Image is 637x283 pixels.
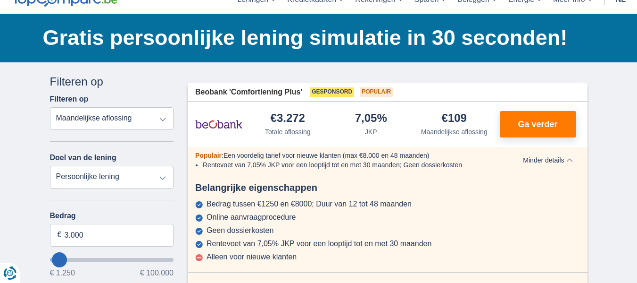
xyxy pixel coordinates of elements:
[207,253,297,261] div: Alleen voor nieuwe klanten
[523,157,572,163] span: Minder details
[43,23,587,52] h1: Gratis persoonlijke lening simulatie in 30 seconden!
[442,112,467,125] div: €109
[195,87,302,98] span: Beobank 'Comfortlening Plus'
[140,269,174,277] span: € 100.000
[271,112,305,125] div: €3.272
[310,87,354,97] span: Gesponsord
[355,112,387,125] div: 7,05%
[265,127,311,137] div: Totale aflossing
[195,152,222,159] span: Populair
[50,212,174,220] label: Bedrag
[50,154,116,162] label: Doel van de lening
[188,181,587,195] div: Belangrijke eigenschappen
[58,230,62,240] span: €
[365,127,377,137] div: JKP
[223,152,430,159] span: Een voordelig tarief voor nieuwe klanten (max €8.000 en 48 maanden)
[516,156,579,164] button: Minder details
[518,120,557,129] span: Ga verder
[50,258,174,262] input: wantToBorrow
[421,127,488,137] div: Maandelijkse aflossing
[50,95,89,103] label: Filteren op
[207,200,412,208] div: Bedrag tussen €1250 en €8000; Duur van 12 tot 48 maanden
[207,226,273,235] div: Geen dossierkosten
[360,87,393,97] span: Populair
[203,160,494,170] li: Rentevoet van 7,05% JKP voor een looptijd tot en met 30 maanden; Geen dossierkosten
[500,111,576,137] button: Ga verder
[207,240,431,248] div: Rentevoet van 7,05% JKP voor een looptijd tot en met 30 maanden
[50,269,75,277] span: € 1.250
[207,213,296,222] div: Online aanvraagprocedure
[50,74,174,90] div: Filteren op
[188,151,501,160] div: :
[195,112,242,136] img: product.pl.alt Beobank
